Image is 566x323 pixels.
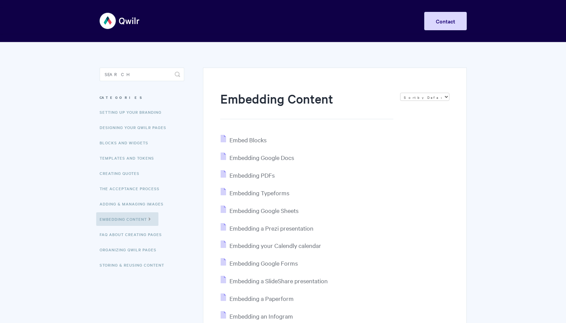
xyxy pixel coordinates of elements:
[100,228,167,241] a: FAQ About Creating Pages
[229,312,293,320] span: Embedding an Infogram
[100,136,153,149] a: Blocks and Widgets
[221,312,293,320] a: Embedding an Infogram
[100,105,167,119] a: Setting up your Branding
[100,182,165,195] a: The Acceptance Process
[221,154,294,161] a: Embedding Google Docs
[221,294,294,302] a: Embedding a Paperform
[100,8,140,34] img: Qwilr Help Center
[221,241,321,249] a: Embedding your Calendly calendar
[424,12,467,30] a: Contact
[221,277,328,285] a: Embedding a SlideShare presentation
[100,258,169,272] a: Storing & Reusing Content
[220,90,393,119] h1: Embedding Content
[100,121,171,134] a: Designing Your Qwilr Pages
[400,93,449,101] select: Page reloads on selection
[100,243,161,256] a: Organizing Qwilr Pages
[229,277,328,285] span: Embedding a SlideShare presentation
[221,136,267,144] a: Embed Blocks
[229,171,275,179] span: Embedding PDFs
[221,224,313,232] a: Embedding a Prezi presentation
[100,68,184,81] input: Search
[100,91,184,104] h3: Categories
[221,171,275,179] a: Embedding PDFs
[229,224,313,232] span: Embedding a Prezi presentation
[221,189,289,197] a: Embedding Typeforms
[229,294,294,302] span: Embedding a Paperform
[100,166,144,180] a: Creating Quotes
[100,197,169,211] a: Adding & Managing Images
[221,207,298,214] a: Embedding Google Sheets
[100,151,159,165] a: Templates and Tokens
[229,154,294,161] span: Embedding Google Docs
[229,136,267,144] span: Embed Blocks
[229,189,289,197] span: Embedding Typeforms
[221,259,298,267] a: Embedding Google Forms
[229,259,298,267] span: Embedding Google Forms
[96,212,158,226] a: Embedding Content
[229,207,298,214] span: Embedding Google Sheets
[229,241,321,249] span: Embedding your Calendly calendar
